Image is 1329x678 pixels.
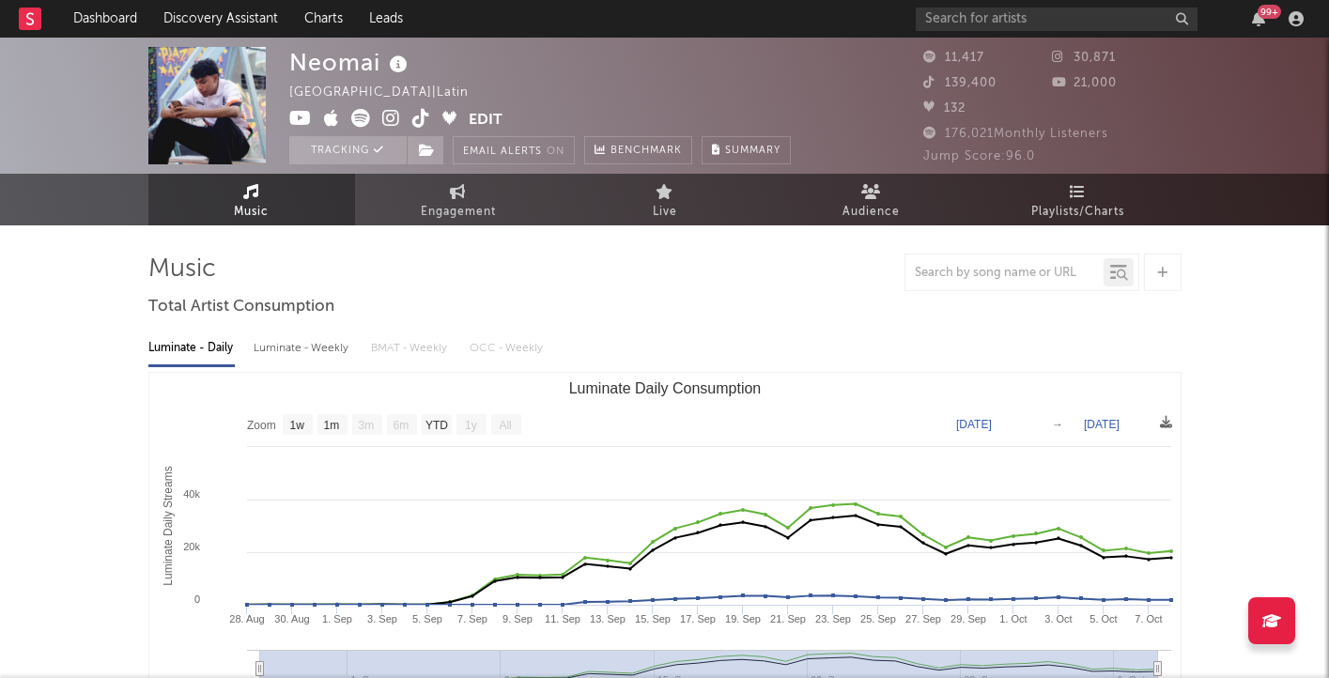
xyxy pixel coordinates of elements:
[247,419,276,432] text: Zoom
[421,201,496,223] span: Engagement
[635,613,671,624] text: 15. Sep
[274,613,309,624] text: 30. Aug
[1044,613,1072,624] text: 3. Oct
[469,109,502,132] button: Edit
[367,613,397,624] text: 3. Sep
[393,419,409,432] text: 6m
[1252,11,1265,26] button: 99+
[702,136,791,164] button: Summary
[770,613,806,624] text: 21. Sep
[465,419,477,432] text: 1y
[725,613,761,624] text: 19. Sep
[229,613,264,624] text: 28. Aug
[254,332,352,364] div: Luminate - Weekly
[768,174,975,225] a: Audience
[148,296,334,318] span: Total Artist Consumption
[183,488,200,500] text: 40k
[725,146,780,156] span: Summary
[425,419,447,432] text: YTD
[234,201,269,223] span: Music
[1031,201,1124,223] span: Playlists/Charts
[923,128,1108,140] span: 176,021 Monthly Listeners
[355,174,562,225] a: Engagement
[289,419,304,432] text: 1w
[975,174,1182,225] a: Playlists/Charts
[1052,52,1116,64] span: 30,871
[923,150,1035,162] span: Jump Score: 96.0
[905,613,941,624] text: 27. Sep
[322,613,352,624] text: 1. Sep
[183,541,200,552] text: 20k
[1052,77,1117,89] span: 21,000
[1135,613,1162,624] text: 7. Oct
[289,136,407,164] button: Tracking
[499,419,511,432] text: All
[289,82,490,104] div: [GEOGRAPHIC_DATA] | Latin
[148,332,235,364] div: Luminate - Daily
[860,613,896,624] text: 25. Sep
[193,593,199,605] text: 0
[412,613,442,624] text: 5. Sep
[547,146,564,157] em: On
[680,613,716,624] text: 17. Sep
[1052,418,1063,431] text: →
[923,102,966,115] span: 132
[568,380,761,396] text: Luminate Daily Consumption
[148,174,355,225] a: Music
[950,613,986,624] text: 29. Sep
[923,77,997,89] span: 139,400
[584,136,692,164] a: Benchmark
[1089,613,1117,624] text: 5. Oct
[590,613,626,624] text: 13. Sep
[610,140,682,162] span: Benchmark
[453,136,575,164] button: Email AlertsOn
[905,266,1104,281] input: Search by song name or URL
[289,47,412,78] div: Neomai
[358,419,374,432] text: 3m
[562,174,768,225] a: Live
[323,419,339,432] text: 1m
[956,418,992,431] text: [DATE]
[842,201,900,223] span: Audience
[1258,5,1281,19] div: 99 +
[999,613,1027,624] text: 1. Oct
[1084,418,1120,431] text: [DATE]
[916,8,1198,31] input: Search for artists
[545,613,580,624] text: 11. Sep
[923,52,984,64] span: 11,417
[815,613,851,624] text: 23. Sep
[457,613,487,624] text: 7. Sep
[653,201,677,223] span: Live
[502,613,533,624] text: 9. Sep
[161,466,174,585] text: Luminate Daily Streams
